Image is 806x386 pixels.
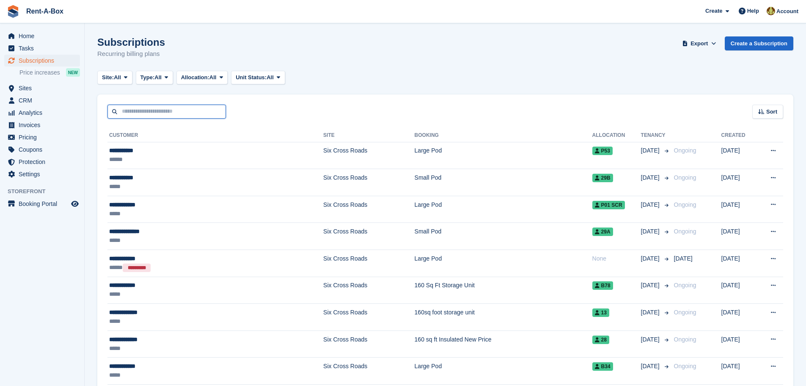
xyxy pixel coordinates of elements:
span: Pricing [19,131,69,143]
span: B78 [592,281,613,290]
a: menu [4,55,80,67]
a: Rent-A-Box [23,4,67,18]
a: menu [4,144,80,156]
a: menu [4,156,80,168]
img: Mairead Collins [767,7,775,15]
span: All [267,73,274,82]
span: [DATE] [641,146,661,155]
span: Price increases [19,69,60,77]
span: Storefront [8,187,84,196]
span: 29B [592,174,613,182]
span: P53 [592,147,613,155]
span: Invoices [19,119,69,131]
span: [DATE] [641,281,661,290]
td: 160sq foot storage unit [415,304,592,331]
td: [DATE] [721,196,757,223]
td: Small Pod [415,169,592,196]
a: menu [4,94,80,106]
button: Site: All [97,71,132,85]
span: [DATE] [674,255,693,262]
td: Six Cross Roads [323,358,414,385]
h1: Subscriptions [97,36,165,48]
span: Tasks [19,42,69,54]
button: Allocation: All [176,71,228,85]
td: Large Pod [415,142,592,169]
span: Subscriptions [19,55,69,67]
span: Booking Portal [19,198,69,210]
a: Create a Subscription [725,36,793,50]
span: [DATE] [641,362,661,371]
span: Help [747,7,759,15]
td: Six Cross Roads [323,223,414,250]
span: Allocation: [181,73,209,82]
span: Ongoing [674,309,696,316]
span: Sort [766,108,777,116]
td: [DATE] [721,142,757,169]
span: Settings [19,168,69,180]
button: Type: All [136,71,173,85]
img: stora-icon-8386f47178a22dfd0bd8f6a31ec36ba5ce8667c1dd55bd0f319d3a0aa187defe.svg [7,5,19,18]
a: Preview store [70,199,80,209]
span: Home [19,30,69,42]
span: Ongoing [674,282,696,289]
td: 160 Sq Ft Storage Unit [415,277,592,304]
span: B34 [592,362,613,371]
a: menu [4,131,80,143]
p: Recurring billing plans [97,49,165,59]
span: Coupons [19,144,69,156]
th: Created [721,129,757,142]
td: Large Pod [415,250,592,277]
td: [DATE] [721,250,757,277]
span: Account [776,7,798,16]
td: [DATE] [721,223,757,250]
td: [DATE] [721,358,757,385]
span: [DATE] [641,335,661,344]
td: Six Cross Roads [323,142,414,169]
a: Price increases NEW [19,68,80,77]
span: [DATE] [641,200,661,209]
span: Type: [140,73,155,82]
td: Small Pod [415,223,592,250]
button: Export [681,36,718,50]
th: Site [323,129,414,142]
span: All [154,73,162,82]
a: menu [4,119,80,131]
div: None [592,254,641,263]
span: [DATE] [641,173,661,182]
span: 29A [592,228,613,236]
th: Customer [107,129,323,142]
span: Ongoing [674,336,696,343]
span: Create [705,7,722,15]
td: [DATE] [721,169,757,196]
th: Allocation [592,129,641,142]
span: Analytics [19,107,69,119]
th: Booking [415,129,592,142]
span: Export [690,39,708,48]
td: Large Pod [415,196,592,223]
span: Ongoing [674,363,696,369]
div: NEW [66,68,80,77]
span: Protection [19,156,69,168]
td: 160 sq ft Insulated New Price [415,330,592,358]
a: menu [4,82,80,94]
span: Ongoing [674,201,696,208]
span: [DATE] [641,227,661,236]
td: Six Cross Roads [323,330,414,358]
span: P01 SCR [592,201,625,209]
a: menu [4,107,80,119]
th: Tenancy [641,129,671,142]
td: Six Cross Roads [323,250,414,277]
td: Six Cross Roads [323,304,414,331]
span: [DATE] [641,308,661,317]
span: Ongoing [674,147,696,154]
span: Ongoing [674,228,696,235]
a: menu [4,30,80,42]
td: Six Cross Roads [323,196,414,223]
span: All [114,73,121,82]
span: Ongoing [674,174,696,181]
td: Six Cross Roads [323,277,414,304]
button: Unit Status: All [231,71,285,85]
a: menu [4,168,80,180]
td: [DATE] [721,277,757,304]
td: [DATE] [721,330,757,358]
